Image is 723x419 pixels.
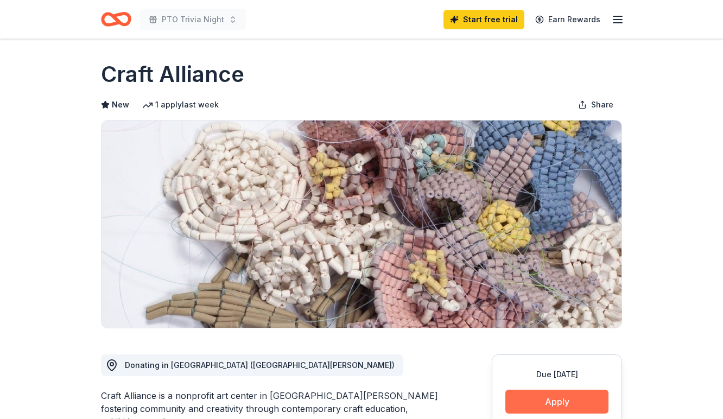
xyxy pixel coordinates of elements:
[505,368,608,381] div: Due [DATE]
[125,360,395,370] span: Donating in [GEOGRAPHIC_DATA] ([GEOGRAPHIC_DATA][PERSON_NAME])
[443,10,524,29] a: Start free trial
[142,98,219,111] div: 1 apply last week
[591,98,613,111] span: Share
[505,390,608,414] button: Apply
[529,10,607,29] a: Earn Rewards
[140,9,246,30] button: PTO Trivia Night
[102,120,621,328] img: Image for Craft Alliance
[569,94,622,116] button: Share
[162,13,224,26] span: PTO Trivia Night
[101,7,131,32] a: Home
[112,98,129,111] span: New
[101,59,244,90] h1: Craft Alliance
